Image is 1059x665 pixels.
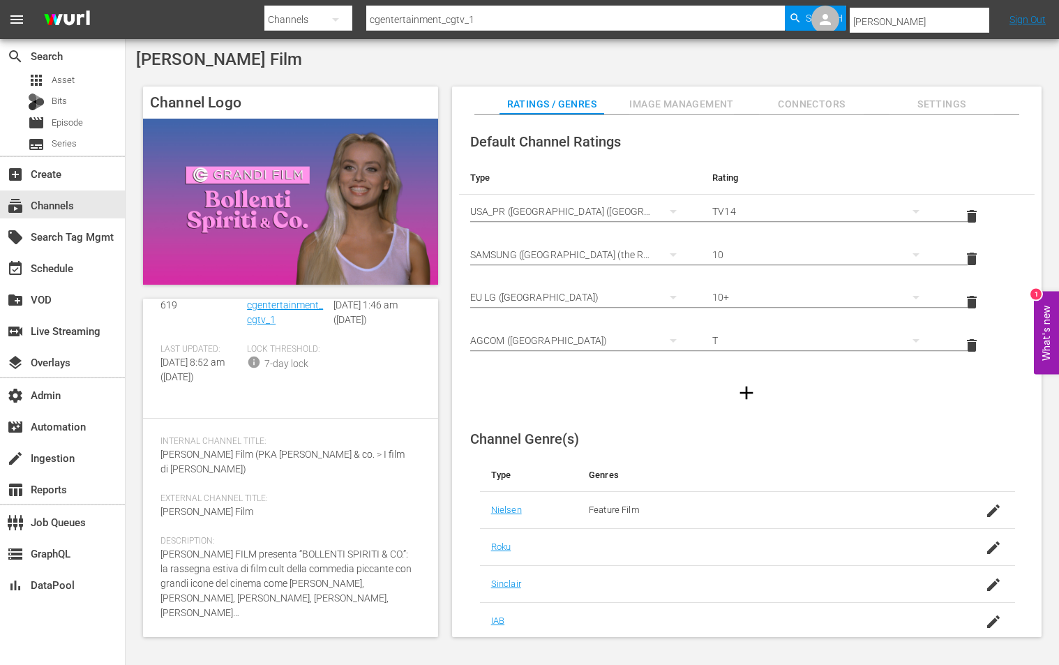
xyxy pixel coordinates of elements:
span: Live Streaming [7,323,24,340]
span: [PERSON_NAME] Film [136,50,302,69]
div: EU LG ([GEOGRAPHIC_DATA]) [470,278,691,317]
a: Roku [491,541,511,552]
span: Overlays [7,354,24,371]
th: Type [459,161,702,195]
a: IAB [491,615,504,626]
div: 10 [712,235,933,274]
span: GraphQL [7,546,24,562]
span: Search [806,6,843,31]
span: Episode [28,114,45,131]
span: Series [52,137,77,151]
th: Type [480,458,578,492]
span: Asset [28,72,45,89]
span: DataPool [7,577,24,594]
span: Settings [889,96,994,113]
h4: Channel Logo [143,87,438,119]
span: [DATE] 8:52 am ([DATE]) [160,357,225,382]
span: 619 [160,299,177,311]
span: Ratings / Genres [500,96,604,113]
span: [PERSON_NAME] Film [160,506,253,517]
span: [DATE] 1:46 am ([DATE]) [333,299,398,325]
div: 1 [1030,288,1042,299]
span: Last Updated: [160,344,240,355]
span: Job Queues [7,514,24,531]
div: SAMSUNG ([GEOGRAPHIC_DATA] (the Republic of)) [470,235,691,274]
span: Reports [7,481,24,498]
span: Ingestion [7,450,24,467]
span: delete [963,294,980,311]
span: Create [7,166,24,183]
table: simple table [459,161,1035,366]
span: VOD [7,292,24,308]
span: Automation [7,419,24,435]
a: cgentertainment_cgtv_1 [247,299,323,325]
span: [PERSON_NAME] Film (PKA [PERSON_NAME] & co. > I film di [PERSON_NAME]) [160,449,405,475]
span: Search Tag Mgmt [7,229,24,246]
span: Series [28,136,45,153]
span: Lock Threshold: [247,344,326,355]
div: Bits [28,94,45,110]
button: delete [955,329,989,362]
span: Schedule [7,260,24,277]
th: Rating [701,161,944,195]
th: Genres [578,458,957,492]
span: Description: [160,536,414,547]
div: AGCOM ([GEOGRAPHIC_DATA]) [470,321,691,360]
a: Nielsen [491,505,522,515]
span: Channels [7,197,24,214]
button: delete [955,242,989,276]
div: TV14 [712,192,933,231]
button: Open Feedback Widget [1034,291,1059,374]
div: 10+ [712,278,933,317]
span: info [247,355,261,369]
span: Admin [7,387,24,404]
span: Channel Genre(s) [470,431,579,447]
span: menu [8,11,25,28]
span: Search [7,48,24,65]
span: Image Management [629,96,734,113]
img: CG Grandi Film [143,119,438,285]
span: [PERSON_NAME] FILM presenta “BOLLENTI SPIRITI & CO.”: la rassegna estiva di film cult della comme... [160,548,412,618]
a: Sinclair [491,578,521,589]
span: delete [963,251,980,267]
span: Asset [52,73,75,87]
span: Internal Channel Title: [160,436,414,447]
span: Episode [52,116,83,130]
img: ans4CAIJ8jUAAAAAAAAAAAAAAAAAAAAAAAAgQb4GAAAAAAAAAAAAAAAAAAAAAAAAJMjXAAAAAAAAAAAAAAAAAAAAAAAAgAT5G... [33,3,100,36]
span: Bits [52,94,67,108]
a: Sign Out [1009,14,1046,25]
span: delete [963,208,980,225]
button: delete [955,285,989,319]
button: Search [785,6,846,31]
div: T [712,321,933,360]
button: delete [955,200,989,233]
div: USA_PR ([GEOGRAPHIC_DATA] ([GEOGRAPHIC_DATA])) [470,192,691,231]
span: Default Channel Ratings [470,133,621,150]
span: Connectors [759,96,864,113]
span: External Channel Title: [160,493,414,505]
span: delete [963,337,980,354]
div: 7-day lock [264,357,308,371]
